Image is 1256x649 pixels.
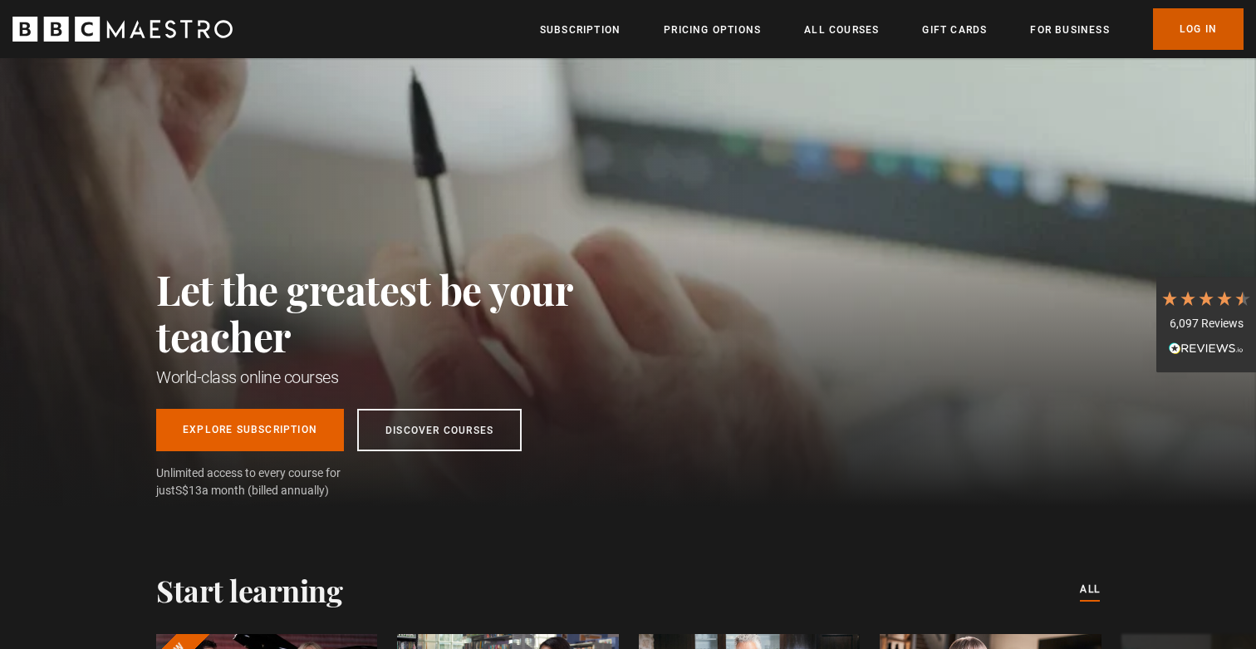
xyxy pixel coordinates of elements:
[1030,22,1109,38] a: For business
[156,266,646,359] h2: Let the greatest be your teacher
[1160,316,1252,332] div: 6,097 Reviews
[1153,8,1244,50] a: Log In
[156,409,344,451] a: Explore Subscription
[156,366,646,389] h1: World-class online courses
[804,22,879,38] a: All Courses
[12,17,233,42] svg: BBC Maestro
[175,484,202,497] span: S$13
[664,22,761,38] a: Pricing Options
[540,22,621,38] a: Subscription
[540,8,1244,50] nav: Primary
[1160,289,1252,307] div: 4.7 Stars
[922,22,987,38] a: Gift Cards
[1160,340,1252,360] div: Read All Reviews
[1169,342,1244,354] img: REVIEWS.io
[156,573,342,607] h2: Start learning
[357,409,522,451] a: Discover Courses
[1156,277,1256,373] div: 6,097 ReviewsRead All Reviews
[156,465,380,499] span: Unlimited access to every course for just a month (billed annually)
